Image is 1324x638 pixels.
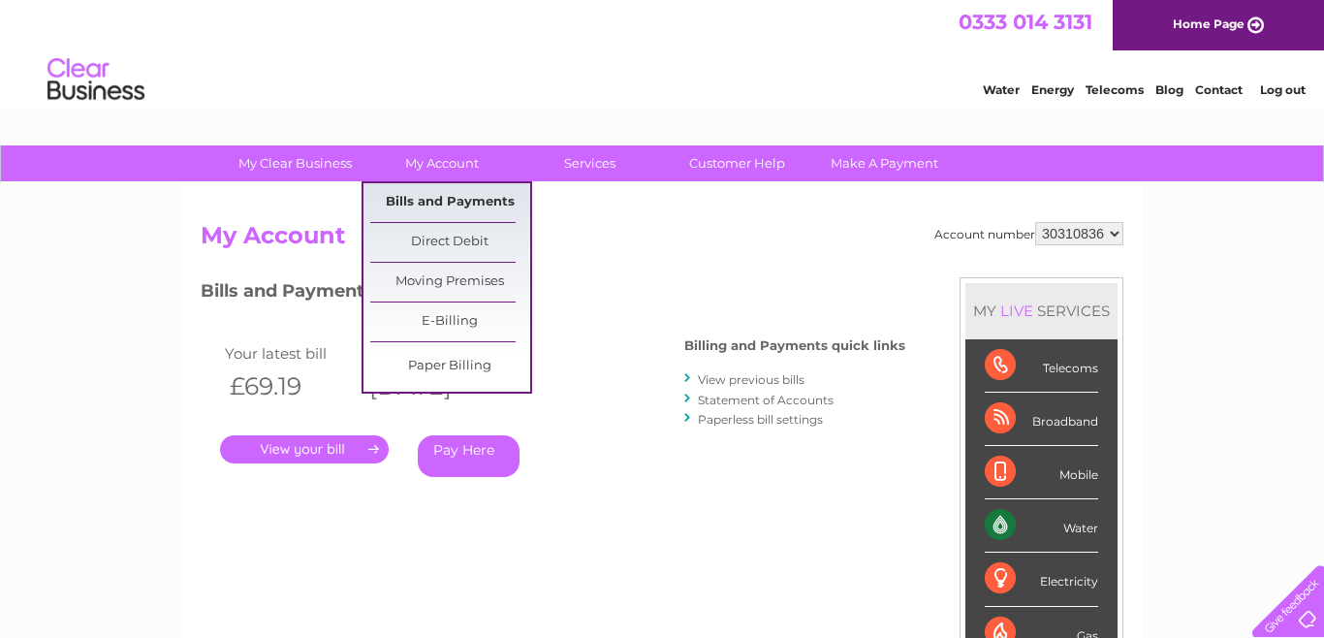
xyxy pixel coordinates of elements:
td: Your latest bill [220,340,360,367]
div: LIVE [996,302,1037,320]
a: Telecoms [1086,82,1144,97]
a: Blog [1155,82,1183,97]
div: Account number [934,222,1123,245]
a: Paperless bill settings [698,412,823,427]
h4: Billing and Payments quick links [684,338,905,353]
a: Make A Payment [804,145,964,181]
th: [DATE] [360,367,499,406]
a: View previous bills [698,372,804,387]
a: Contact [1195,82,1243,97]
div: Broadband [985,393,1098,446]
a: Energy [1031,82,1074,97]
a: My Clear Business [215,145,375,181]
a: Log out [1260,82,1306,97]
a: Pay Here [418,435,520,477]
a: Direct Debit [370,223,530,262]
div: MY SERVICES [965,283,1118,338]
h3: Bills and Payments [201,277,905,311]
a: Paper Billing [370,347,530,386]
td: Invoice date [360,340,499,367]
div: Electricity [985,553,1098,606]
th: £69.19 [220,367,360,406]
a: Moving Premises [370,263,530,302]
a: Bills and Payments [370,183,530,222]
div: Clear Business is a trading name of Verastar Limited (registered in [GEOGRAPHIC_DATA] No. 3667643... [205,11,1121,94]
div: Telecoms [985,339,1098,393]
a: Water [983,82,1020,97]
a: Statement of Accounts [698,393,834,407]
img: logo.png [47,50,145,110]
a: . [220,435,389,463]
div: Mobile [985,446,1098,499]
a: My Account [363,145,522,181]
div: Water [985,499,1098,553]
a: Services [510,145,670,181]
a: E-Billing [370,303,530,341]
a: 0333 014 3131 [959,10,1092,34]
a: Customer Help [657,145,817,181]
h2: My Account [201,222,1123,259]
